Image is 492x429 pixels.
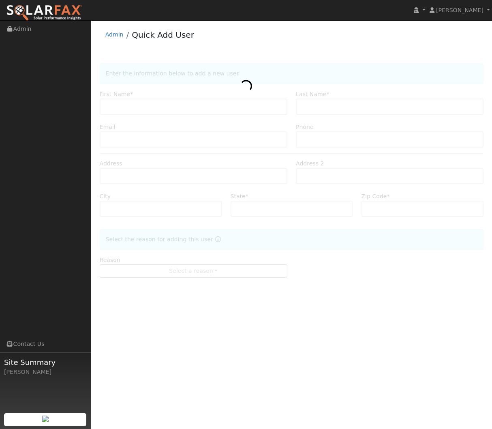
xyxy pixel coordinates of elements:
img: SolarFax [6,4,82,21]
span: Site Summary [4,357,87,368]
img: retrieve [42,416,49,422]
div: [PERSON_NAME] [4,368,87,376]
span: [PERSON_NAME] [436,7,483,13]
a: Admin [105,31,124,38]
a: Quick Add User [132,30,194,40]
